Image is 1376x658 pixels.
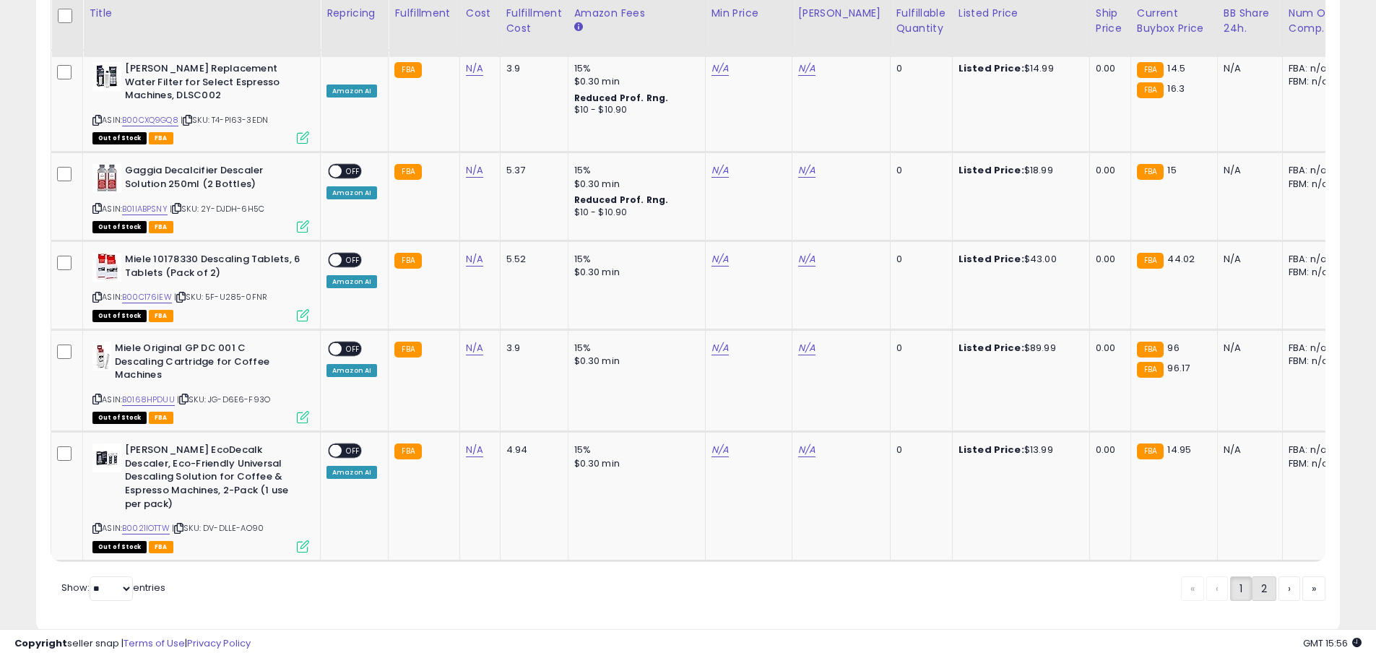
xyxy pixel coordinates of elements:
small: FBA [1137,253,1164,269]
div: 0.00 [1096,164,1120,177]
div: FBA: n/a [1289,253,1336,266]
a: N/A [711,252,729,267]
div: 0 [896,342,941,355]
div: FBM: n/a [1289,457,1336,470]
div: 4.94 [506,443,557,456]
div: 15% [574,443,694,456]
small: Amazon Fees. [574,21,583,34]
div: Amazon AI [326,466,377,479]
div: Fulfillable Quantity [896,6,946,36]
span: FBA [149,310,173,322]
div: 15% [574,253,694,266]
div: ASIN: [92,62,309,142]
b: Reduced Prof. Rng. [574,92,669,104]
b: Miele Original GP DC 001 C Descaling Cartridge for Coffee Machines [115,342,290,386]
a: N/A [711,443,729,457]
div: FBA: n/a [1289,62,1336,75]
a: B00C176IEW [122,291,172,303]
div: $89.99 [959,342,1078,355]
div: FBA: n/a [1289,443,1336,456]
div: $10 - $10.90 [574,104,694,116]
div: Title [89,6,314,21]
div: $13.99 [959,443,1078,456]
b: [PERSON_NAME] Replacement Water Filter for Select Espresso Machines, DLSC002 [125,62,300,106]
div: Cost [466,6,494,21]
b: Miele 10178330 Descaling Tablets, 6 Tablets (Pack of 2) [125,253,300,283]
div: $14.99 [959,62,1078,75]
span: » [1312,581,1316,596]
div: FBM: n/a [1289,266,1336,279]
a: B0021IOTTW [122,522,170,534]
a: 2 [1252,576,1276,601]
a: N/A [466,443,483,457]
a: N/A [798,252,815,267]
div: Amazon AI [326,364,377,377]
span: OFF [342,254,365,267]
img: 41LriZwwGdL._SL40_.jpg [92,253,121,282]
a: N/A [798,61,815,76]
div: $0.30 min [574,355,694,368]
div: $43.00 [959,253,1078,266]
span: | SKU: JG-D6E6-F93O [177,394,270,405]
a: N/A [466,163,483,178]
a: Privacy Policy [187,636,251,650]
div: Ship Price [1096,6,1125,36]
span: OFF [342,445,365,457]
a: N/A [711,341,729,355]
div: Repricing [326,6,382,21]
div: ASIN: [92,253,309,320]
span: FBA [149,221,173,233]
div: Amazon Fees [574,6,699,21]
a: B0168HPDUU [122,394,175,406]
a: Terms of Use [124,636,185,650]
div: 3.9 [506,62,557,75]
div: $0.30 min [574,75,694,88]
div: 5.37 [506,164,557,177]
div: $0.30 min [574,178,694,191]
a: N/A [798,443,815,457]
strong: Copyright [14,636,67,650]
b: Reduced Prof. Rng. [574,194,669,206]
span: | SKU: DV-DLLE-AO90 [172,522,264,534]
span: 96.17 [1167,361,1190,375]
small: FBA [1137,342,1164,358]
span: 44.02 [1167,252,1195,266]
span: 96 [1167,341,1179,355]
span: 2025-10-9 15:56 GMT [1303,636,1362,650]
span: All listings that are currently out of stock and unavailable for purchase on Amazon [92,221,147,233]
small: FBA [394,443,421,459]
span: FBA [149,132,173,144]
div: FBA: n/a [1289,342,1336,355]
small: FBA [394,342,421,358]
span: 15 [1167,163,1176,177]
a: N/A [466,341,483,355]
small: FBA [394,253,421,269]
div: 0 [896,164,941,177]
span: All listings that are currently out of stock and unavailable for purchase on Amazon [92,310,147,322]
span: › [1288,581,1291,596]
div: 5.52 [506,253,557,266]
img: 31xfKywAohL._SL40_.jpg [92,342,111,371]
small: FBA [394,164,421,180]
div: $0.30 min [574,457,694,470]
div: N/A [1224,62,1271,75]
a: N/A [798,163,815,178]
img: 417cXEU2z0L._SL40_.jpg [92,62,121,91]
small: FBA [394,62,421,78]
div: 3.9 [506,342,557,355]
span: All listings that are currently out of stock and unavailable for purchase on Amazon [92,412,147,424]
div: FBA: n/a [1289,164,1336,177]
div: $0.30 min [574,266,694,279]
b: Listed Price: [959,341,1024,355]
div: 15% [574,164,694,177]
a: N/A [466,252,483,267]
span: | SKU: 2Y-DJDH-6H5C [170,203,264,215]
div: FBM: n/a [1289,355,1336,368]
div: Amazon AI [326,275,377,288]
small: FBA [1137,82,1164,98]
div: FBM: n/a [1289,75,1336,88]
b: Gaggia Decalcifier Descaler Solution 250ml (2 Bottles) [125,164,300,194]
div: seller snap | | [14,637,251,651]
div: FBM: n/a [1289,178,1336,191]
div: Listed Price [959,6,1083,21]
